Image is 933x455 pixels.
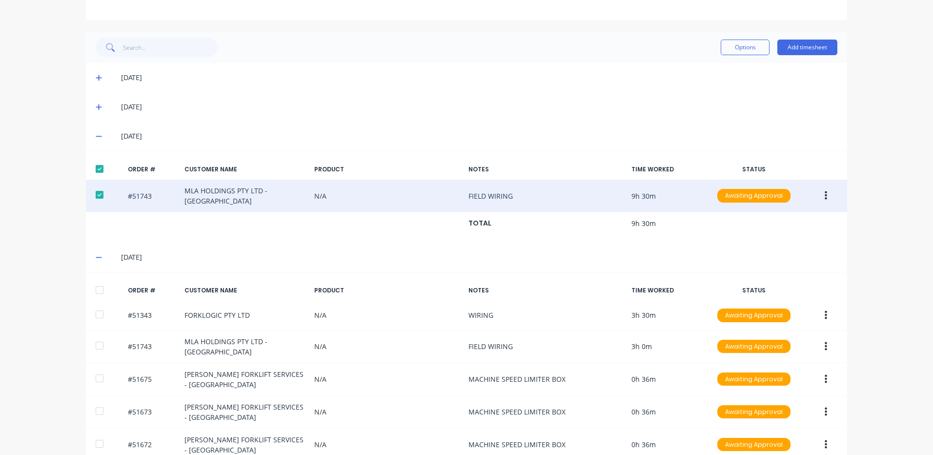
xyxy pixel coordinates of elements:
[717,308,791,323] button: Awaiting Approval
[468,165,624,174] div: NOTES
[184,165,306,174] div: CUSTOMER NAME
[128,286,177,295] div: ORDER #
[717,188,791,203] button: Awaiting Approval
[712,286,795,295] div: STATUS
[128,165,177,174] div: ORDER #
[468,286,624,295] div: NOTES
[121,131,837,142] div: [DATE]
[631,286,705,295] div: TIME WORKED
[721,40,770,55] button: Options
[717,405,791,419] div: Awaiting Approval
[717,309,791,322] div: Awaiting Approval
[314,286,461,295] div: PRODUCT
[712,165,795,174] div: STATUS
[717,438,791,452] div: Awaiting Approval
[121,72,837,83] div: [DATE]
[717,405,791,419] button: Awaiting Approval
[717,340,791,353] div: Awaiting Approval
[717,372,791,386] div: Awaiting Approval
[123,38,218,57] input: Search...
[314,165,461,174] div: PRODUCT
[121,252,837,263] div: [DATE]
[777,40,837,55] button: Add timesheet
[717,339,791,354] button: Awaiting Approval
[717,189,791,203] div: Awaiting Approval
[121,102,837,112] div: [DATE]
[717,372,791,387] button: Awaiting Approval
[184,286,306,295] div: CUSTOMER NAME
[631,165,705,174] div: TIME WORKED
[717,437,791,452] button: Awaiting Approval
